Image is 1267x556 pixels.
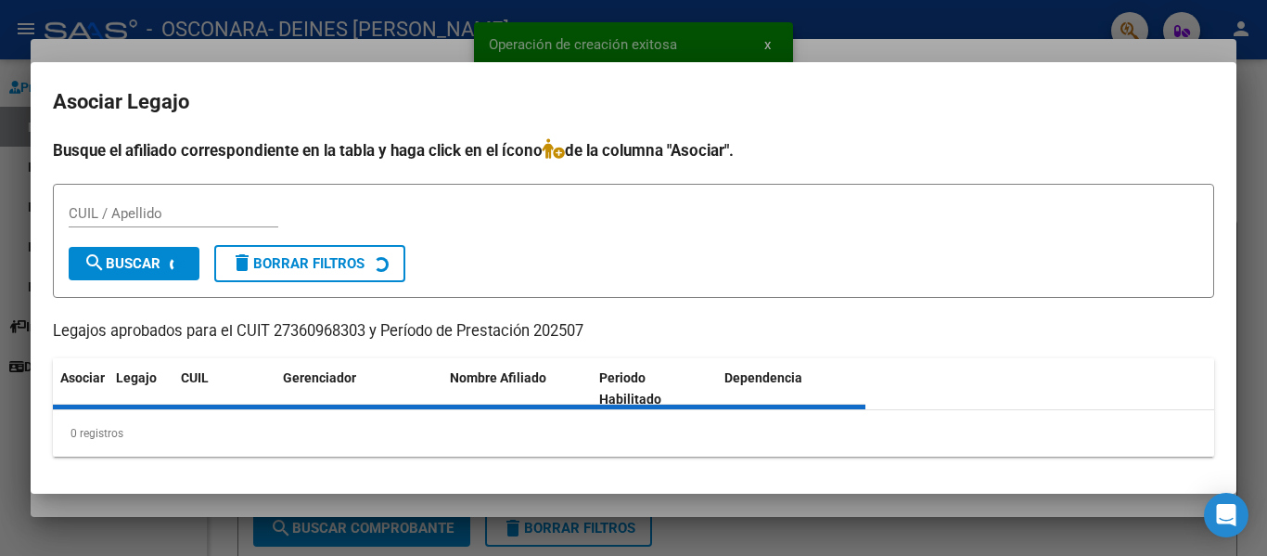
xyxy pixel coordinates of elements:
h2: Asociar Legajo [53,84,1214,120]
span: Nombre Afiliado [450,370,546,385]
span: Legajo [116,370,157,385]
datatable-header-cell: Nombre Afiliado [442,358,592,420]
mat-icon: delete [231,252,253,274]
span: Borrar Filtros [231,255,365,272]
span: Periodo Habilitado [599,370,661,407]
datatable-header-cell: Asociar [53,358,109,420]
datatable-header-cell: Dependencia [717,358,866,420]
datatable-header-cell: CUIL [173,358,275,420]
span: CUIL [181,370,209,385]
datatable-header-cell: Periodo Habilitado [592,358,717,420]
span: Asociar [60,370,105,385]
span: Buscar [83,255,160,272]
div: Open Intercom Messenger [1204,493,1248,537]
mat-icon: search [83,252,106,274]
datatable-header-cell: Legajo [109,358,173,420]
span: Gerenciador [283,370,356,385]
p: Legajos aprobados para el CUIT 27360968303 y Período de Prestación 202507 [53,320,1214,343]
div: 0 registros [53,410,1214,457]
datatable-header-cell: Gerenciador [275,358,442,420]
span: Dependencia [724,370,802,385]
h4: Busque el afiliado correspondiente en la tabla y haga click en el ícono de la columna "Asociar". [53,138,1214,162]
button: Buscar [69,247,199,280]
button: Borrar Filtros [214,245,405,282]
